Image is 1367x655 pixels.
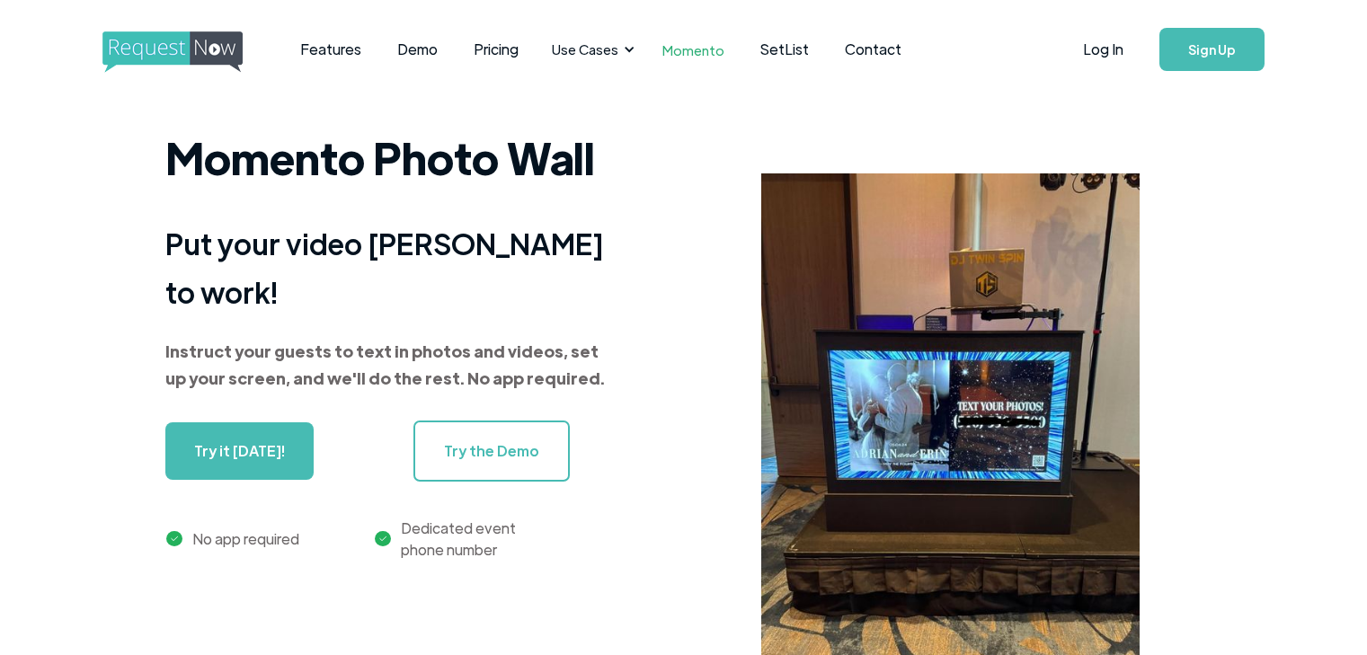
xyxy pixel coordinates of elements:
div: Use Cases [552,40,618,59]
a: Pricing [456,22,537,77]
a: Try the Demo [413,420,570,482]
img: green checkmark [375,531,390,546]
div: Dedicated event phone number [401,518,516,561]
a: Demo [379,22,456,77]
a: Try it [DATE]! [165,422,314,480]
a: Sign Up [1159,28,1265,71]
img: requestnow logo [102,31,276,73]
img: green check [166,531,182,546]
a: Momento [644,23,742,76]
strong: Instruct your guests to text in photos and videos, set up your screen, and we'll do the rest. No ... [165,341,605,388]
h1: Momento Photo Wall [165,121,615,193]
a: home [102,31,237,67]
a: SetList [742,22,827,77]
strong: Put your video [PERSON_NAME] to work! [165,225,604,310]
a: Contact [827,22,919,77]
div: Use Cases [541,22,640,77]
a: Log In [1065,18,1141,81]
a: Features [282,22,379,77]
div: No app required [192,528,299,550]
